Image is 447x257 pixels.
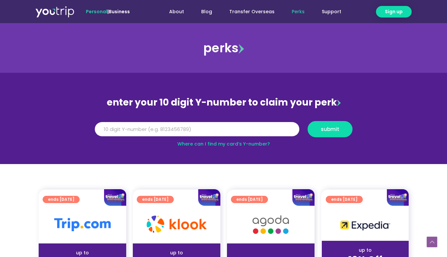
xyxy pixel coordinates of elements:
a: Blog [193,6,221,18]
span: Personal [86,8,107,15]
a: Perks [283,6,313,18]
div: up to [44,249,121,256]
span: submit [321,127,339,132]
a: About [161,6,193,18]
span: up to [265,249,277,256]
a: Support [313,6,350,18]
a: Sign up [376,6,412,18]
input: 10 digit Y-number (e.g. 8123456789) [95,122,299,137]
div: up to [327,247,403,254]
div: enter your 10 digit Y-number to claim your perk [92,94,356,111]
form: Y Number [95,121,353,142]
a: Business [109,8,130,15]
span: Sign up [385,8,403,15]
a: Where can I find my card’s Y-number? [177,141,270,147]
button: submit [308,121,353,137]
nav: Menu [148,6,350,18]
span: | [86,8,130,15]
a: Transfer Overseas [221,6,283,18]
div: up to [138,249,215,256]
